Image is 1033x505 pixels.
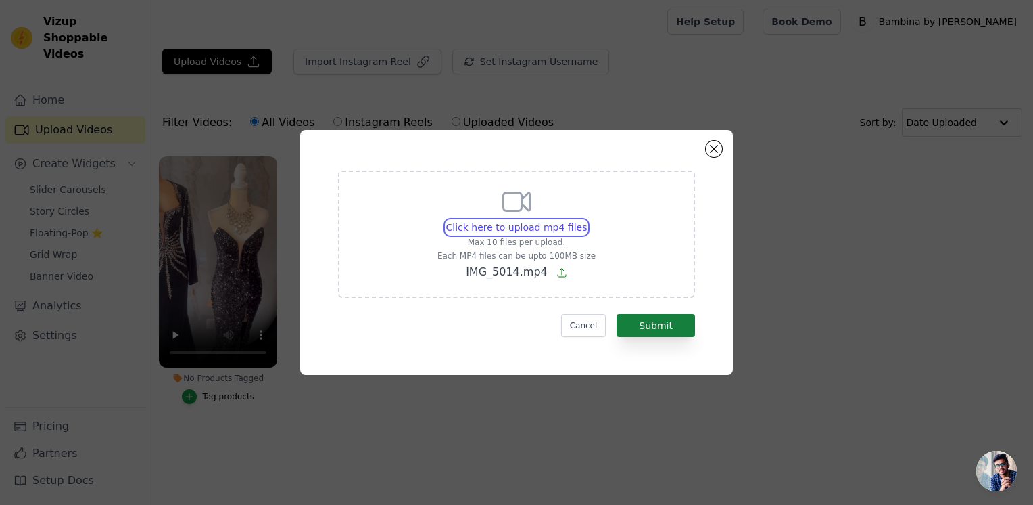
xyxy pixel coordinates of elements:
div: Chat abierto [976,451,1017,491]
button: Cancel [561,314,606,337]
span: IMG_5014.mp4 [466,265,548,278]
button: Close modal [706,141,722,157]
p: Max 10 files per upload. [437,237,596,248]
span: Click here to upload mp4 files [446,222,587,233]
p: Each MP4 files can be upto 100MB size [437,250,596,261]
button: Submit [617,314,695,337]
